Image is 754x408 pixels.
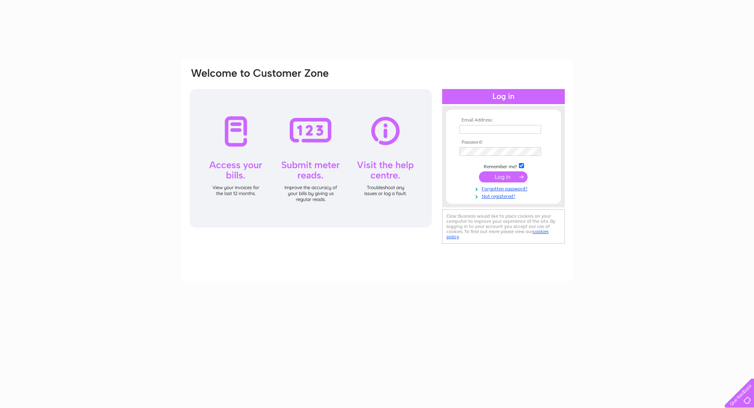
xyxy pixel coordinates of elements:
[446,229,549,239] a: cookies policy
[460,184,549,192] a: Forgotten password?
[458,140,549,145] th: Password:
[458,118,549,123] th: Email Address:
[479,171,528,182] input: Submit
[458,162,549,170] td: Remember me?
[460,192,549,199] a: Not registered?
[442,209,565,244] div: Clear Business would like to place cookies on your computer to improve your experience of the sit...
